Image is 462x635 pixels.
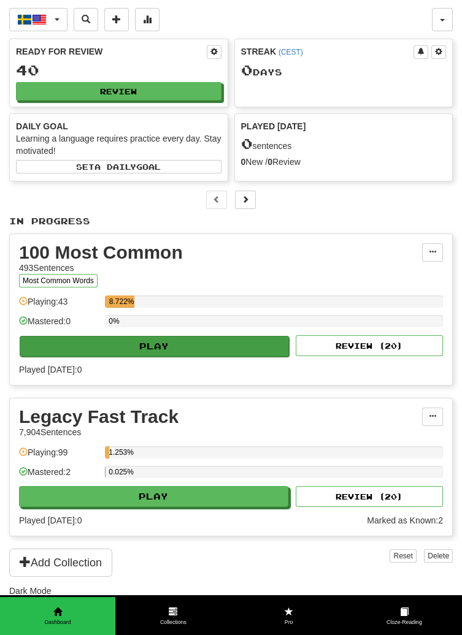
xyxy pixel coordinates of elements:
[16,120,221,132] div: Daily Goal
[296,335,443,356] button: Review (20)
[115,618,231,626] span: Collections
[16,63,221,78] div: 40
[390,549,416,563] button: Reset
[19,486,288,507] button: Play
[135,8,160,31] button: More stats
[16,45,207,58] div: Ready for Review
[74,8,98,31] button: Search sentences
[347,618,462,626] span: Cloze-Reading
[268,157,272,167] strong: 0
[19,514,367,527] span: Played [DATE]: 0
[241,157,246,167] strong: 0
[241,136,447,152] div: sentences
[9,549,112,577] button: Add Collection
[424,549,453,563] button: Delete
[16,160,221,173] button: Seta dailygoal
[241,63,447,78] div: Day s
[104,8,129,31] button: Add sentence to collection
[241,135,253,152] span: 0
[19,466,99,486] div: Mastered: 2
[19,426,422,438] div: 7,904 Sentences
[241,156,447,168] div: New / Review
[19,315,99,335] div: Mastered: 0
[367,514,443,527] div: Marked as Known: 2
[19,363,443,376] span: Played [DATE]: 0
[19,243,422,262] div: 100 Most Common
[19,262,422,274] div: 493 Sentences
[241,61,253,78] span: 0
[19,295,99,316] div: Playing: 43
[19,446,99,466] div: Playing: 99
[19,408,422,426] div: Legacy Fast Track
[296,486,443,507] button: Review (20)
[9,585,453,597] div: Dark Mode
[19,274,98,287] button: Most Common Words
[279,48,303,56] a: (CEST)
[9,215,453,227] p: In Progress
[241,120,306,132] span: Played [DATE]
[231,618,347,626] span: Pro
[16,82,221,101] button: Review
[94,162,136,171] span: a daily
[16,132,221,157] div: Learning a language requires practice every day. Stay motivated!
[241,45,414,58] div: Streak
[109,295,134,308] div: 8.722%
[20,336,289,357] button: Play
